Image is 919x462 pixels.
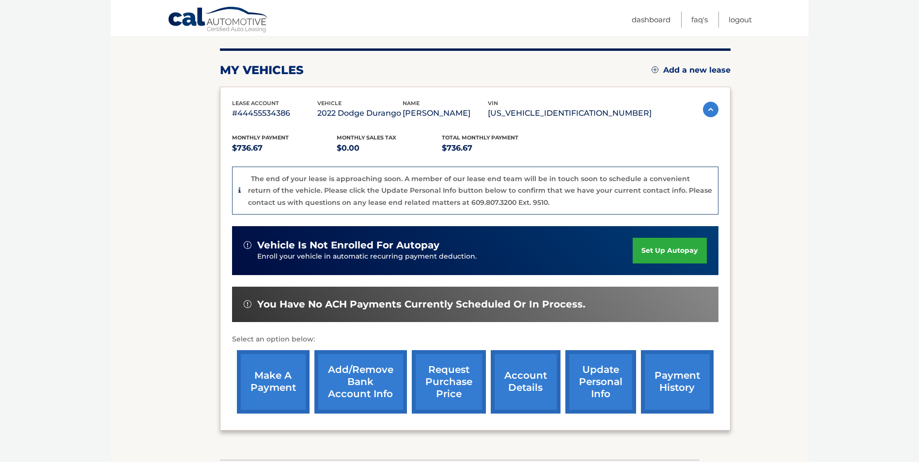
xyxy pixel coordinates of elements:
[412,350,486,414] a: request purchase price
[232,334,718,345] p: Select an option below:
[232,100,279,107] span: lease account
[237,350,310,414] a: make a payment
[244,300,251,308] img: alert-white.svg
[232,134,289,141] span: Monthly Payment
[232,141,337,155] p: $736.67
[491,350,561,414] a: account details
[633,238,706,263] a: set up autopay
[565,350,636,414] a: update personal info
[337,141,442,155] p: $0.00
[220,63,304,77] h2: my vehicles
[442,141,547,155] p: $736.67
[691,12,708,28] a: FAQ's
[403,100,420,107] span: name
[703,102,718,117] img: accordion-active.svg
[652,66,658,73] img: add.svg
[729,12,752,28] a: Logout
[314,350,407,414] a: Add/Remove bank account info
[257,298,585,310] span: You have no ACH payments currently scheduled or in process.
[232,107,317,120] p: #44455534386
[257,239,439,251] span: vehicle is not enrolled for autopay
[652,65,731,75] a: Add a new lease
[244,241,251,249] img: alert-white.svg
[488,107,652,120] p: [US_VEHICLE_IDENTIFICATION_NUMBER]
[337,134,396,141] span: Monthly sales Tax
[168,6,269,34] a: Cal Automotive
[248,174,712,207] p: The end of your lease is approaching soon. A member of our lease end team will be in touch soon t...
[641,350,714,414] a: payment history
[442,134,518,141] span: Total Monthly Payment
[488,100,498,107] span: vin
[317,107,403,120] p: 2022 Dodge Durango
[257,251,633,262] p: Enroll your vehicle in automatic recurring payment deduction.
[317,100,342,107] span: vehicle
[403,107,488,120] p: [PERSON_NAME]
[632,12,670,28] a: Dashboard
